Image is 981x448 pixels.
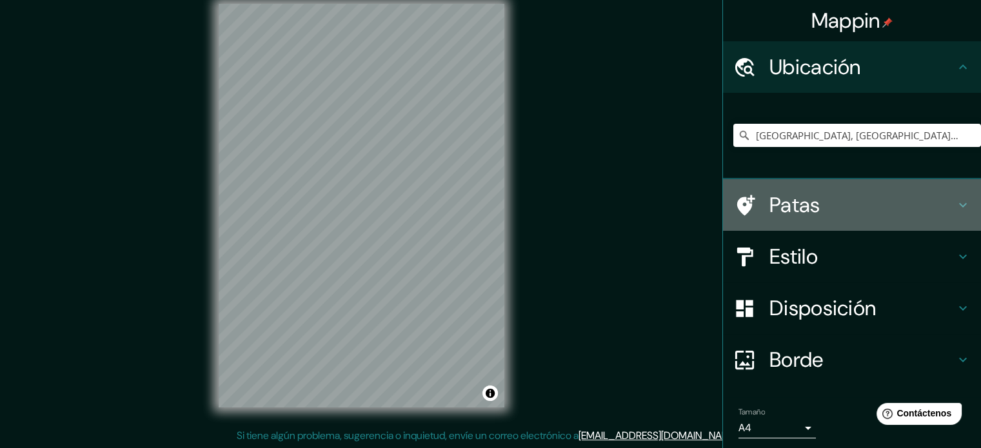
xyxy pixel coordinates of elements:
[579,429,738,442] a: [EMAIL_ADDRESS][DOMAIN_NAME]
[482,385,498,401] button: Activar o desactivar atribución
[219,4,504,407] canvas: Mapa
[738,421,751,434] font: A4
[738,418,816,438] div: A4
[733,124,981,147] input: Elige tu ciudad o zona
[769,295,876,322] font: Disposición
[769,243,818,270] font: Estilo
[769,54,861,81] font: Ubicación
[723,41,981,93] div: Ubicación
[723,231,981,282] div: Estilo
[723,334,981,385] div: Borde
[723,282,981,334] div: Disposición
[738,407,765,417] font: Tamaño
[769,191,820,219] font: Patas
[811,7,880,34] font: Mappin
[769,346,824,373] font: Borde
[882,17,893,28] img: pin-icon.png
[866,398,967,434] iframe: Lanzador de widgets de ayuda
[237,429,579,442] font: Si tiene algún problema, sugerencia o inquietud, envíe un correo electrónico a
[723,179,981,231] div: Patas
